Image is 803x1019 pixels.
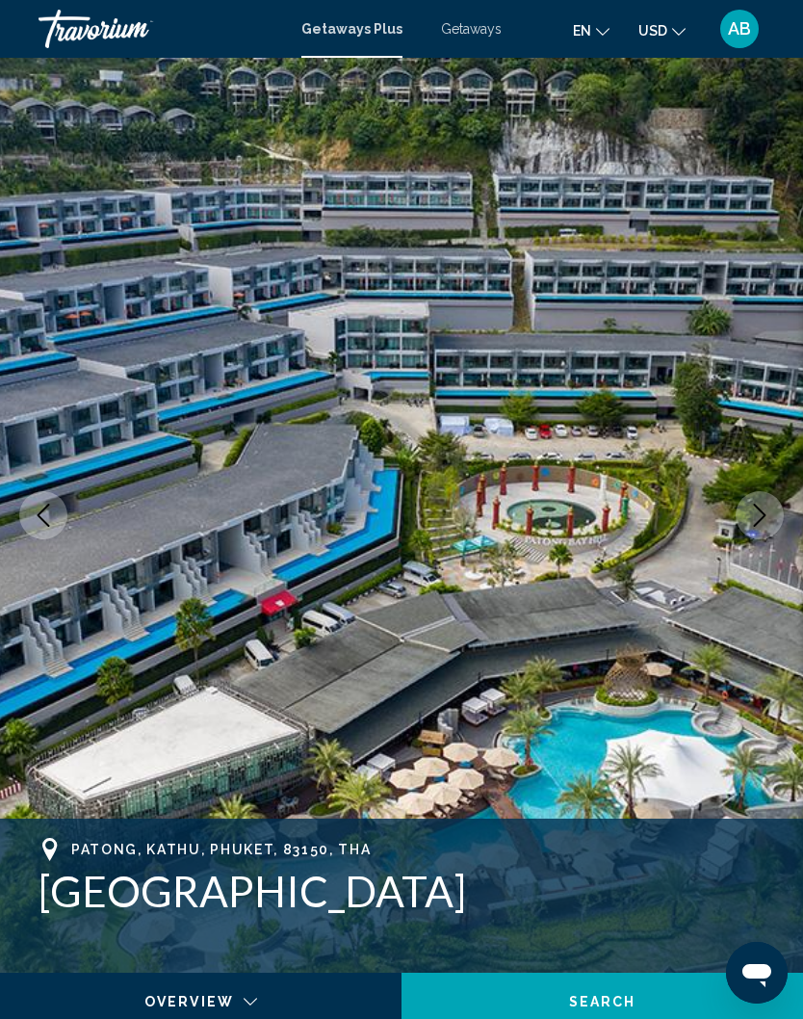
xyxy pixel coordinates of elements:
a: Travorium [39,10,282,48]
button: User Menu [714,9,764,49]
span: USD [638,23,667,39]
a: Getaways Plus [301,21,402,37]
iframe: Button to launch messaging window [726,942,788,1004]
h1: [GEOGRAPHIC_DATA] [39,866,764,916]
a: Getaways [441,21,502,37]
span: Search [569,995,636,1010]
button: Previous image [19,491,67,539]
button: Change currency [638,16,686,44]
button: Next image [736,491,784,539]
span: AB [728,19,751,39]
button: Change language [573,16,609,44]
span: Patong, Kathu, Phuket, 83150, THA [71,842,371,857]
span: en [573,23,591,39]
